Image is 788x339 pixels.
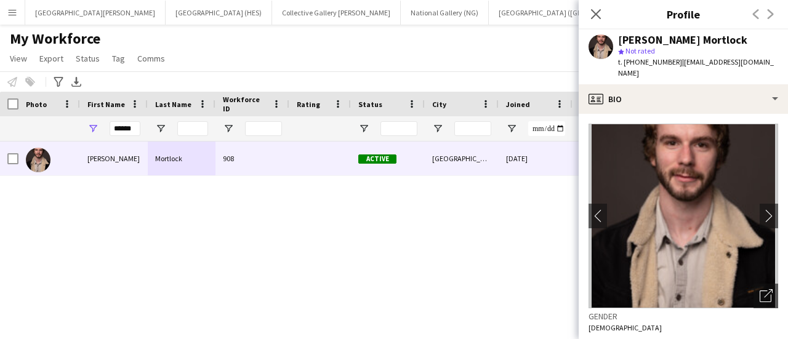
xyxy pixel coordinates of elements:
span: Joined [506,100,530,109]
span: Workforce ID [223,95,267,113]
button: Open Filter Menu [358,123,369,134]
span: Not rated [625,46,655,55]
input: Workforce ID Filter Input [245,121,282,136]
div: [DATE] [499,142,573,175]
input: First Name Filter Input [110,121,140,136]
input: Joined Filter Input [528,121,565,136]
div: [GEOGRAPHIC_DATA] [425,142,499,175]
a: Comms [132,50,170,66]
button: National Gallery (NG) [401,1,489,25]
span: Comms [137,53,165,64]
div: 908 [215,142,289,175]
input: City Filter Input [454,121,491,136]
a: Tag [107,50,130,66]
span: My Workforce [10,30,100,48]
span: | [EMAIL_ADDRESS][DOMAIN_NAME] [618,57,774,78]
div: Open photos pop-in [754,284,778,308]
button: Collective Gallery [PERSON_NAME] [272,1,401,25]
button: Open Filter Menu [87,123,98,134]
input: Status Filter Input [380,121,417,136]
span: Tag [112,53,125,64]
button: [GEOGRAPHIC_DATA][PERSON_NAME] [25,1,166,25]
span: City [432,100,446,109]
button: Open Filter Menu [506,123,517,134]
input: Last Name Filter Input [177,121,208,136]
span: Photo [26,100,47,109]
div: Mortlock [148,142,215,175]
span: First Name [87,100,125,109]
button: [GEOGRAPHIC_DATA] (HES) [166,1,272,25]
app-action-btn: Export XLSX [69,74,84,89]
a: View [5,50,32,66]
span: Export [39,53,63,64]
span: [DEMOGRAPHIC_DATA] [589,323,662,332]
a: Status [71,50,105,66]
app-action-btn: Advanced filters [51,74,66,89]
button: Open Filter Menu [155,123,166,134]
div: [PERSON_NAME] [80,142,148,175]
h3: Profile [579,6,788,22]
h3: Gender [589,311,778,322]
a: Export [34,50,68,66]
span: Active [358,154,396,164]
button: [GEOGRAPHIC_DATA] ([GEOGRAPHIC_DATA]) [489,1,651,25]
span: Last Name [155,100,191,109]
button: Open Filter Menu [223,123,234,134]
div: 4 days [573,142,646,175]
span: Status [358,100,382,109]
div: [PERSON_NAME] Mortlock [618,34,747,46]
span: View [10,53,27,64]
img: Crew avatar or photo [589,124,778,308]
div: Bio [579,84,788,114]
span: Status [76,53,100,64]
img: Cooper Mortlock [26,148,50,172]
span: Rating [297,100,320,109]
button: Open Filter Menu [432,123,443,134]
span: t. [PHONE_NUMBER] [618,57,682,66]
